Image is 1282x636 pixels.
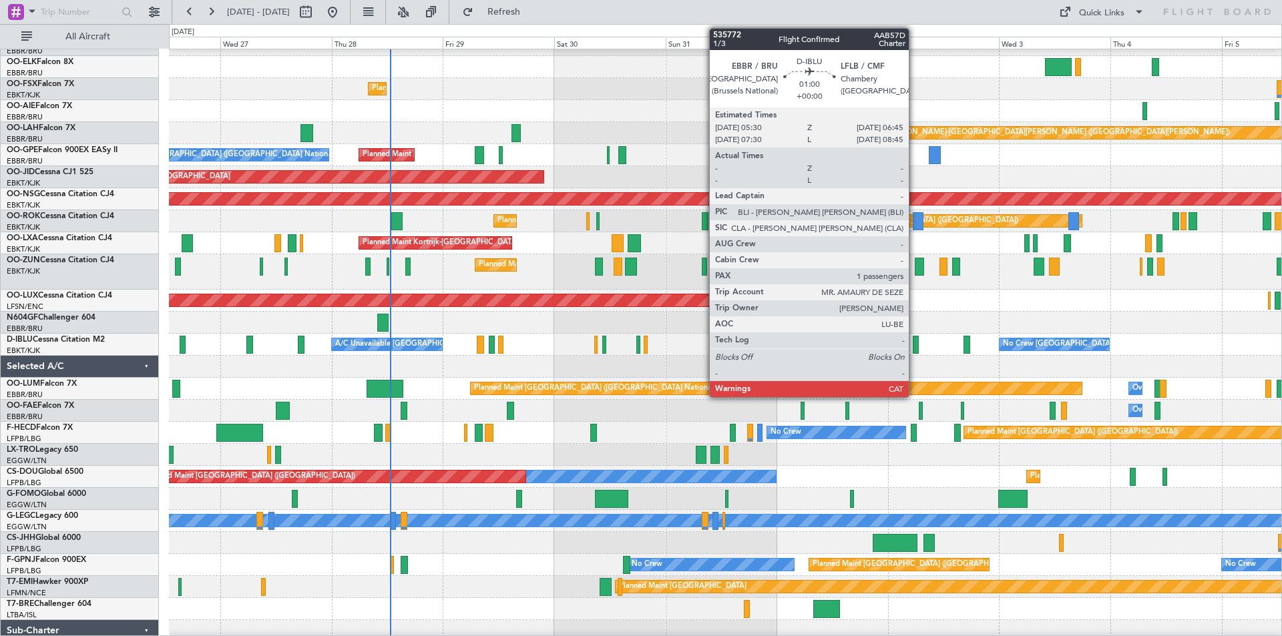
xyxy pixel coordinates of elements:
[7,490,86,498] a: G-FOMOGlobal 6000
[7,402,37,410] span: OO-FAE
[7,146,38,154] span: OO-GPE
[7,544,41,554] a: LFPB/LBG
[1225,555,1256,575] div: No Crew
[7,134,43,144] a: EBBR/BRU
[7,456,47,466] a: EGGW/LTN
[817,167,973,187] div: Planned Maint Kortrijk-[GEOGRAPHIC_DATA]
[7,468,38,476] span: CS-DOU
[7,380,40,388] span: OO-LUM
[779,27,801,38] div: [DATE]
[968,422,1178,442] div: Planned Maint [GEOGRAPHIC_DATA] ([GEOGRAPHIC_DATA])
[7,168,93,176] a: OO-JIDCessna CJ1 525
[7,578,33,586] span: T7-EMI
[777,37,888,49] div: Mon 1
[7,402,74,410] a: OO-FAEFalcon 7X
[831,101,1042,121] div: Planned Maint [GEOGRAPHIC_DATA] ([GEOGRAPHIC_DATA])
[7,256,40,264] span: OO-ZUN
[7,58,37,66] span: OO-ELK
[7,102,72,110] a: OO-AIEFalcon 7X
[7,566,41,576] a: LFPB/LBG
[7,446,78,454] a: LX-TROLegacy 650
[7,80,37,88] span: OO-FSX
[35,32,141,41] span: All Aircraft
[7,234,112,242] a: OO-LXACessna Citation CJ4
[474,378,716,398] div: Planned Maint [GEOGRAPHIC_DATA] ([GEOGRAPHIC_DATA] National)
[479,255,634,275] div: Planned Maint Kortrijk-[GEOGRAPHIC_DATA]
[771,422,801,442] div: No Crew
[7,500,47,510] a: EGGW/LTN
[7,124,39,132] span: OO-LAH
[476,7,532,17] span: Refresh
[7,314,38,322] span: N604GF
[1030,466,1241,487] div: Planned Maint [GEOGRAPHIC_DATA] ([GEOGRAPHIC_DATA])
[335,334,548,354] div: A/C Unavailable [GEOGRAPHIC_DATA]-[GEOGRAPHIC_DATA]
[7,68,43,78] a: EBBR/BRU
[1079,7,1124,20] div: Quick Links
[443,37,554,49] div: Fri 29
[7,556,35,564] span: F-GPNJ
[7,124,75,132] a: OO-LAHFalcon 7X
[7,610,37,620] a: LTBA/ISL
[7,190,114,198] a: OO-NSGCessna Citation CJ4
[888,37,1000,49] div: Tue 2
[7,244,40,254] a: EBKT/KJK
[7,80,74,88] a: OO-FSXFalcon 7X
[1110,37,1222,49] div: Thu 4
[835,123,1230,143] div: Planned Maint [PERSON_NAME]-[GEOGRAPHIC_DATA][PERSON_NAME] ([GEOGRAPHIC_DATA][PERSON_NAME])
[7,302,43,312] a: LFSN/ENC
[7,380,77,388] a: OO-LUMFalcon 7X
[666,37,777,49] div: Sun 31
[220,37,332,49] div: Wed 27
[7,534,81,542] a: CS-JHHGlobal 6000
[7,446,35,454] span: LX-TRO
[41,2,118,22] input: Trip Number
[7,390,43,400] a: EBBR/BRU
[7,168,35,176] span: OO-JID
[1132,378,1223,398] div: Owner Melsbroek Air Base
[7,346,40,356] a: EBKT/KJK
[813,555,1023,575] div: Planned Maint [GEOGRAPHIC_DATA] ([GEOGRAPHIC_DATA])
[7,212,40,220] span: OO-ROK
[7,434,41,444] a: LFPB/LBG
[7,468,83,476] a: CS-DOUGlobal 6500
[999,37,1110,49] div: Wed 3
[7,534,35,542] span: CS-JHH
[7,412,43,422] a: EBBR/BRU
[363,145,604,165] div: Planned Maint [GEOGRAPHIC_DATA] ([GEOGRAPHIC_DATA] National)
[7,478,41,488] a: LFPB/LBG
[372,79,527,99] div: Planned Maint Kortrijk-[GEOGRAPHIC_DATA]
[619,577,746,597] div: Planned Maint [GEOGRAPHIC_DATA]
[7,212,114,220] a: OO-ROKCessna Citation CJ4
[1003,334,1227,354] div: No Crew [GEOGRAPHIC_DATA] ([GEOGRAPHIC_DATA] National)
[7,90,40,100] a: EBKT/KJK
[7,522,47,532] a: EGGW/LTN
[7,292,112,300] a: OO-LUXCessna Citation CJ4
[554,37,666,49] div: Sat 30
[7,200,40,210] a: EBKT/KJK
[497,211,653,231] div: Planned Maint Kortrijk-[GEOGRAPHIC_DATA]
[1052,1,1151,23] button: Quick Links
[7,424,73,432] a: F-HECDFalcon 7X
[227,6,290,18] span: [DATE] - [DATE]
[7,222,40,232] a: EBKT/KJK
[456,1,536,23] button: Refresh
[7,46,43,56] a: EBBR/BRU
[7,578,88,586] a: T7-EMIHawker 900XP
[172,27,194,38] div: [DATE]
[7,178,40,188] a: EBKT/KJK
[1132,400,1223,420] div: Owner Melsbroek Air Base
[7,112,43,122] a: EBBR/BRU
[332,37,443,49] div: Thu 28
[7,600,91,608] a: T7-BREChallenger 604
[7,314,95,322] a: N604GFChallenger 604
[7,266,40,276] a: EBKT/KJK
[15,26,145,47] button: All Aircraft
[7,292,38,300] span: OO-LUX
[7,256,114,264] a: OO-ZUNCessna Citation CJ4
[7,324,43,334] a: EBBR/BRU
[7,234,38,242] span: OO-LXA
[7,190,40,198] span: OO-NSG
[808,211,1018,231] div: Planned Maint [GEOGRAPHIC_DATA] ([GEOGRAPHIC_DATA])
[112,145,336,165] div: No Crew [GEOGRAPHIC_DATA] ([GEOGRAPHIC_DATA] National)
[7,512,35,520] span: G-LEGC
